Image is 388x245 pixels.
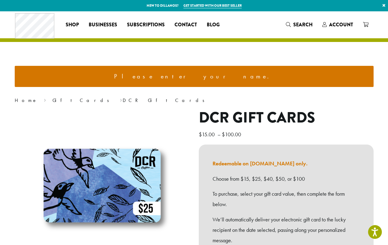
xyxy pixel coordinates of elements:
p: Choose from $15, $25, $40, $50, or $100 [213,174,360,184]
span: Businesses [89,21,117,29]
span: Contact [175,21,197,29]
a: Redeemable on [DOMAIN_NAME] only. [213,160,308,167]
a: Home [15,97,37,104]
a: Get started with our best seller [183,3,242,8]
bdi: 100.00 [222,131,243,138]
span: › [120,95,122,104]
a: Gift Cards [52,97,113,104]
li: Please enter your name. [20,71,369,82]
a: Shop [61,20,84,30]
h1: DCR Gift Cards [199,109,374,127]
span: $ [222,131,225,138]
p: To purchase, select your gift card value, then complete the form below. [213,189,360,209]
span: › [44,95,46,104]
span: Account [329,21,353,28]
span: Blog [207,21,220,29]
span: Subscriptions [127,21,165,29]
span: $ [199,131,202,138]
span: Search [293,21,313,28]
span: – [217,131,221,138]
nav: Breadcrumb [15,97,374,104]
span: Shop [66,21,79,29]
a: Search [281,20,317,30]
bdi: 15.00 [199,131,216,138]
